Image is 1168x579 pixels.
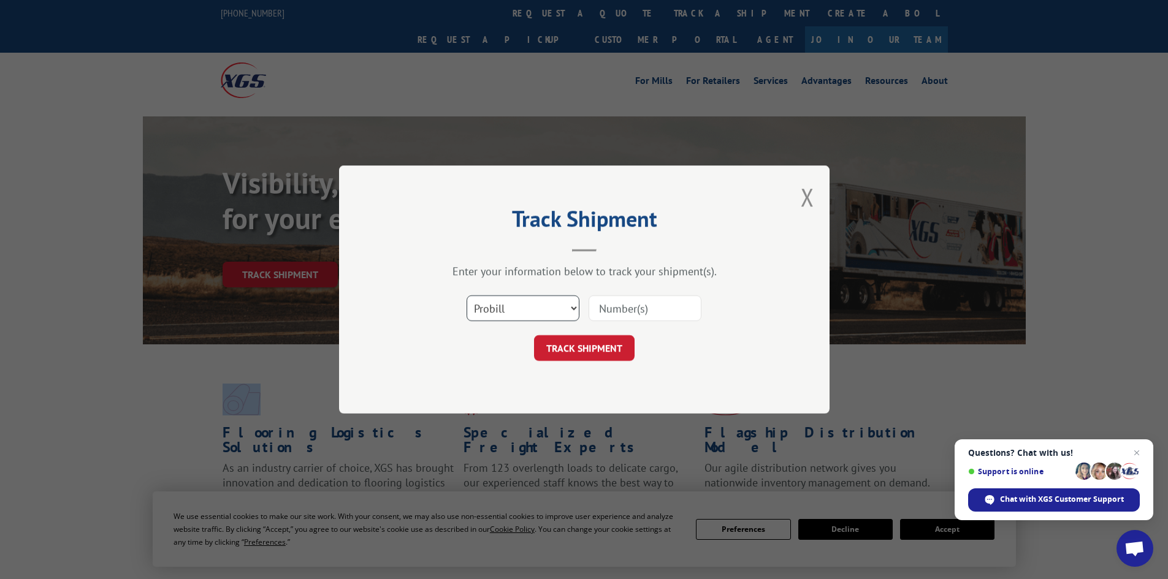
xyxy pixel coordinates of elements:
[1116,530,1153,567] a: Open chat
[801,181,814,213] button: Close modal
[968,448,1140,458] span: Questions? Chat with us!
[968,488,1140,512] span: Chat with XGS Customer Support
[534,335,635,361] button: TRACK SHIPMENT
[968,467,1071,476] span: Support is online
[589,295,701,321] input: Number(s)
[400,264,768,278] div: Enter your information below to track your shipment(s).
[1000,494,1124,505] span: Chat with XGS Customer Support
[400,210,768,233] h2: Track Shipment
